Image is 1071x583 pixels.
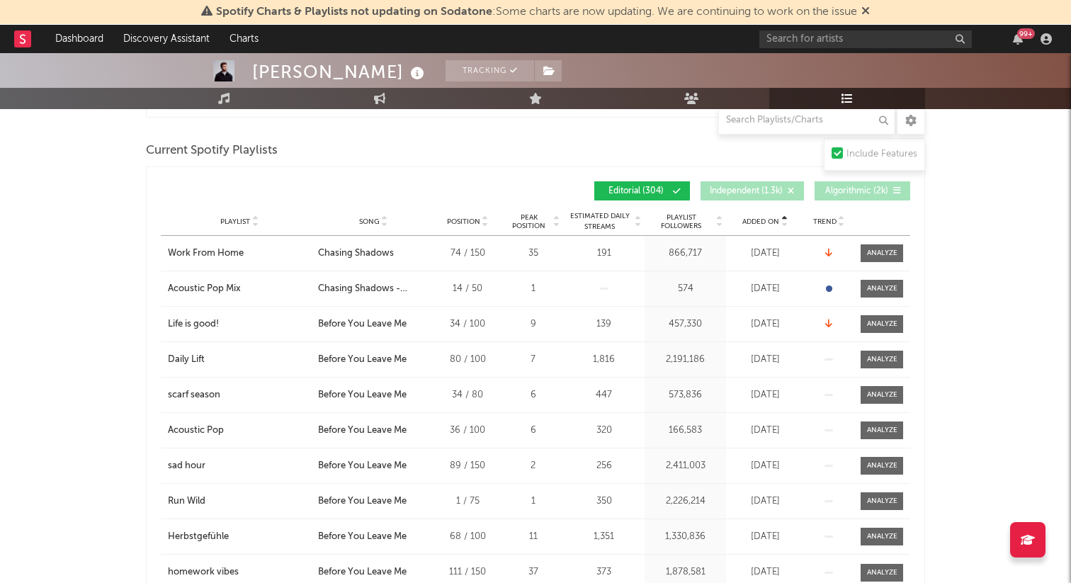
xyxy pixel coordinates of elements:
div: 6 [506,388,560,402]
div: 11 [506,530,560,544]
div: 34 / 80 [436,388,499,402]
div: 1 [506,282,560,296]
div: 37 [506,565,560,579]
div: 80 / 100 [436,353,499,367]
div: 1 / 75 [436,494,499,509]
button: Independent(1.3k) [701,181,804,200]
div: 573,836 [648,388,722,402]
div: [DATE] [730,388,800,402]
div: [DATE] [730,565,800,579]
span: Algorithmic ( 2k ) [824,187,889,196]
div: Work From Home [168,247,244,261]
a: Acoustic Pop Mix [168,282,311,296]
div: 1,351 [567,530,641,544]
div: [DATE] [730,424,800,438]
div: 350 [567,494,641,509]
div: Before You Leave Me [318,459,407,473]
div: Before You Leave Me [318,424,407,438]
div: sad hour [168,459,205,473]
a: Discovery Assistant [113,25,220,53]
div: 2,226,214 [648,494,722,509]
a: Daily Lift [168,353,311,367]
div: [DATE] [730,494,800,509]
button: Algorithmic(2k) [815,181,910,200]
span: Current Spotify Playlists [146,142,278,159]
div: 36 / 100 [436,424,499,438]
div: 1,330,836 [648,530,722,544]
div: [PERSON_NAME] [252,60,428,84]
div: 2,191,186 [648,353,722,367]
div: Run Wild [168,494,205,509]
div: 74 / 150 [436,247,499,261]
div: Before You Leave Me [318,530,407,544]
div: 34 / 100 [436,317,499,332]
span: Estimated Daily Streams [567,211,633,232]
span: Trend [813,217,837,226]
span: Playlist Followers [648,213,714,230]
div: Before You Leave Me [318,353,407,367]
span: Spotify Charts & Playlists not updating on Sodatone [216,6,492,18]
div: 35 [506,247,560,261]
div: 447 [567,388,641,402]
div: 139 [567,317,641,332]
div: 89 / 150 [436,459,499,473]
div: [DATE] [730,282,800,296]
div: Herbstgefühle [168,530,229,544]
div: [DATE] [730,353,800,367]
div: Before You Leave Me [318,388,407,402]
div: [DATE] [730,459,800,473]
div: Include Features [846,146,917,163]
div: scarf season [168,388,220,402]
div: Before You Leave Me [318,565,407,579]
div: 256 [567,459,641,473]
div: Before You Leave Me [318,494,407,509]
div: 457,330 [648,317,722,332]
div: 68 / 100 [436,530,499,544]
div: 1,878,581 [648,565,722,579]
span: Peak Position [506,213,551,230]
a: Work From Home [168,247,311,261]
button: Editorial(304) [594,181,690,200]
div: Acoustic Pop Mix [168,282,241,296]
div: 111 / 150 [436,565,499,579]
div: 574 [648,282,722,296]
div: 9 [506,317,560,332]
div: [DATE] [730,247,800,261]
span: : Some charts are now updating. We are continuing to work on the issue [216,6,857,18]
div: Life is good! [168,317,219,332]
div: homework vibes [168,565,239,579]
a: scarf season [168,388,311,402]
span: Editorial ( 304 ) [603,187,669,196]
input: Search Playlists/Charts [718,106,895,135]
a: Acoustic Pop [168,424,311,438]
div: 2 [506,459,560,473]
span: Added On [742,217,779,226]
a: Life is good! [168,317,311,332]
span: Dismiss [861,6,870,18]
div: 6 [506,424,560,438]
div: Daily Lift [168,353,205,367]
button: Tracking [446,60,534,81]
div: 99 + [1017,28,1035,39]
a: Charts [220,25,268,53]
div: 320 [567,424,641,438]
a: homework vibes [168,565,311,579]
div: Chasing Shadows [318,247,394,261]
div: 14 / 50 [436,282,499,296]
div: [DATE] [730,317,800,332]
div: 7 [506,353,560,367]
div: 1 [506,494,560,509]
div: Chasing Shadows - Acoustic [318,282,429,296]
a: Herbstgefühle [168,530,311,544]
a: Run Wild [168,494,311,509]
span: Playlist [220,217,250,226]
input: Search for artists [759,30,972,48]
a: Dashboard [45,25,113,53]
div: 373 [567,565,641,579]
span: Position [447,217,480,226]
span: Song [359,217,380,226]
div: 2,411,003 [648,459,722,473]
div: Acoustic Pop [168,424,224,438]
div: 866,717 [648,247,722,261]
div: [DATE] [730,530,800,544]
